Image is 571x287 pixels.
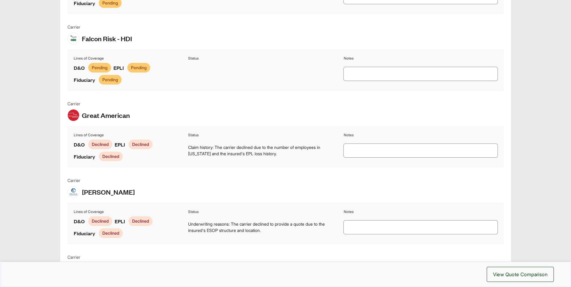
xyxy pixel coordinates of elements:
span: Fiduciary [74,229,95,237]
span: Carrier [67,24,132,30]
img: Great American [68,110,79,121]
span: Carrier [67,177,135,184]
span: Great American [82,111,130,120]
span: Pending [88,63,111,73]
span: Declined [99,152,123,161]
span: Declined [88,216,112,226]
span: EPLI [113,64,124,72]
span: D&O [74,140,85,149]
th: Status [188,209,342,215]
span: D&O [74,64,85,72]
th: Lines of Coverage [73,209,187,215]
img: Falcon Risk - HDI [68,35,79,42]
span: View Quote Comparison [493,271,548,278]
span: D&O [74,217,85,225]
span: Carrier [67,254,100,260]
span: Underwriting reasons: The carrier declined to provide a quote due to the insured's ESOP structure... [188,221,342,233]
th: Lines of Coverage [73,55,187,61]
span: Carrier [67,100,130,107]
th: Status [188,132,342,138]
th: Notes [343,55,498,61]
span: Fiduciary [74,153,95,161]
span: Declined [129,140,153,149]
span: [PERSON_NAME] [82,187,135,196]
span: Claim history: The carrier declined due to the number of employees in [US_STATE] and the insured'... [188,144,342,157]
span: Declined [88,140,112,149]
span: EPLI [115,217,125,225]
span: Pending [127,63,150,73]
th: Notes [343,132,498,138]
th: Lines of Coverage [73,132,187,138]
button: View Quote Comparison [487,267,554,282]
span: EPLI [115,140,125,149]
span: Fiduciary [74,76,95,84]
span: Declined [129,216,153,226]
th: Notes [343,209,498,215]
span: Pending [99,75,122,85]
th: Status [188,55,342,61]
span: Falcon Risk - HDI [82,34,132,43]
img: Hudson [68,186,79,198]
span: Declined [99,228,123,238]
